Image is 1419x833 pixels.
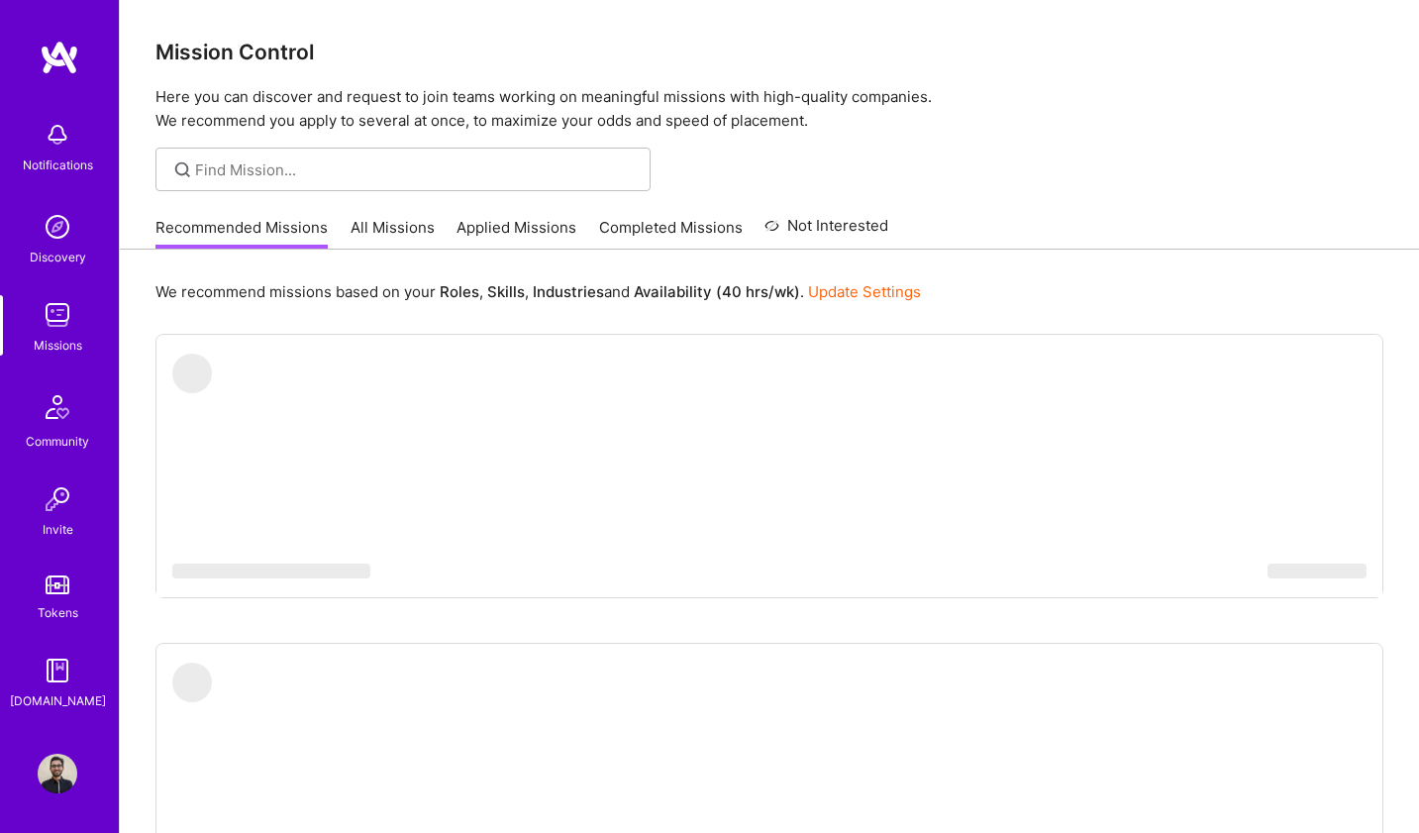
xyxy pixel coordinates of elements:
i: icon SearchGrey [171,158,194,181]
p: Here you can discover and request to join teams working on meaningful missions with high-quality ... [155,85,1383,133]
p: We recommend missions based on your , , and . [155,281,921,302]
img: tokens [46,575,69,594]
input: Find Mission... [195,159,636,180]
img: guide book [38,651,77,690]
a: Not Interested [764,214,888,250]
div: Tokens [38,602,78,623]
img: teamwork [38,295,77,335]
a: All Missions [351,217,435,250]
img: logo [40,40,79,75]
div: Missions [34,335,82,356]
h3: Mission Control [155,40,1383,64]
b: Industries [533,282,604,301]
img: discovery [38,207,77,247]
div: Invite [43,519,73,540]
a: Completed Missions [599,217,743,250]
img: Invite [38,479,77,519]
img: bell [38,115,77,155]
b: Roles [440,282,479,301]
div: Notifications [23,155,93,175]
a: User Avatar [33,754,82,793]
a: Update Settings [808,282,921,301]
div: Community [26,431,89,452]
a: Applied Missions [456,217,576,250]
img: Community [34,383,81,431]
img: User Avatar [38,754,77,793]
a: Recommended Missions [155,217,328,250]
b: Skills [487,282,525,301]
div: [DOMAIN_NAME] [10,690,106,711]
b: Availability (40 hrs/wk) [634,282,800,301]
div: Discovery [30,247,86,267]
